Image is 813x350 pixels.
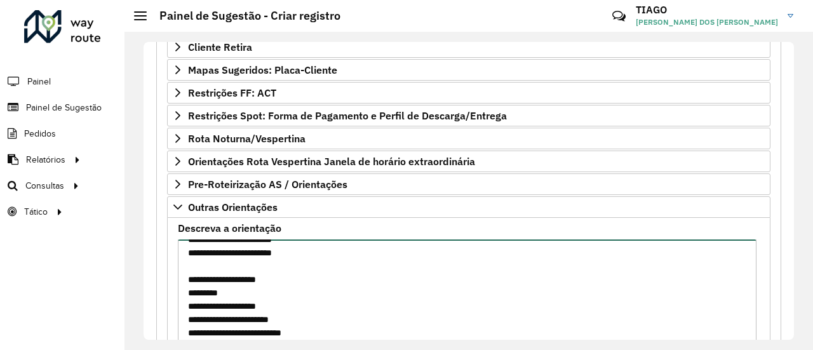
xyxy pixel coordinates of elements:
[167,82,770,104] a: Restrições FF: ACT
[24,127,56,140] span: Pedidos
[636,4,778,16] h3: TIAGO
[188,156,475,166] span: Orientações Rota Vespertina Janela de horário extraordinária
[167,151,770,172] a: Orientações Rota Vespertina Janela de horário extraordinária
[188,88,276,98] span: Restrições FF: ACT
[27,75,51,88] span: Painel
[25,179,64,192] span: Consultas
[188,65,337,75] span: Mapas Sugeridos: Placa-Cliente
[188,133,306,144] span: Rota Noturna/Vespertina
[188,42,252,52] span: Cliente Retira
[188,111,507,121] span: Restrições Spot: Forma de Pagamento e Perfil de Descarga/Entrega
[178,220,281,236] label: Descreva a orientação
[147,9,340,23] h2: Painel de Sugestão - Criar registro
[167,173,770,195] a: Pre-Roteirização AS / Orientações
[167,59,770,81] a: Mapas Sugeridos: Placa-Cliente
[167,105,770,126] a: Restrições Spot: Forma de Pagamento e Perfil de Descarga/Entrega
[167,196,770,218] a: Outras Orientações
[167,128,770,149] a: Rota Noturna/Vespertina
[188,202,278,212] span: Outras Orientações
[24,205,48,219] span: Tático
[26,101,102,114] span: Painel de Sugestão
[167,36,770,58] a: Cliente Retira
[605,3,633,30] a: Contato Rápido
[636,17,778,28] span: [PERSON_NAME] DOS [PERSON_NAME]
[26,153,65,166] span: Relatórios
[188,179,347,189] span: Pre-Roteirização AS / Orientações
